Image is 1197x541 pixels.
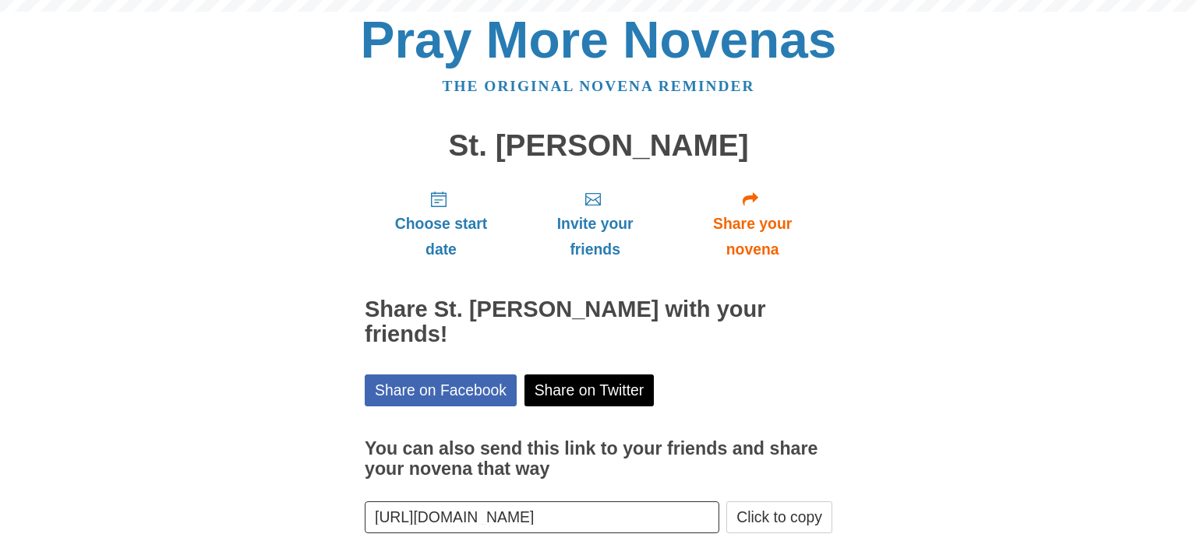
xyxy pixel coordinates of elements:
h2: Share St. [PERSON_NAME] with your friends! [365,297,832,347]
span: Share your novena [688,211,817,262]
a: Share your novena [673,177,832,270]
button: Click to copy [726,501,832,533]
a: Invite your friends [517,177,673,270]
a: Choose start date [365,177,517,270]
span: Choose start date [380,211,502,262]
h1: St. [PERSON_NAME] [365,129,832,163]
a: The original novena reminder [443,78,755,94]
a: Pray More Novenas [361,11,837,69]
a: Share on Twitter [524,374,655,406]
a: Share on Facebook [365,374,517,406]
h3: You can also send this link to your friends and share your novena that way [365,439,832,479]
span: Invite your friends [533,211,657,262]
